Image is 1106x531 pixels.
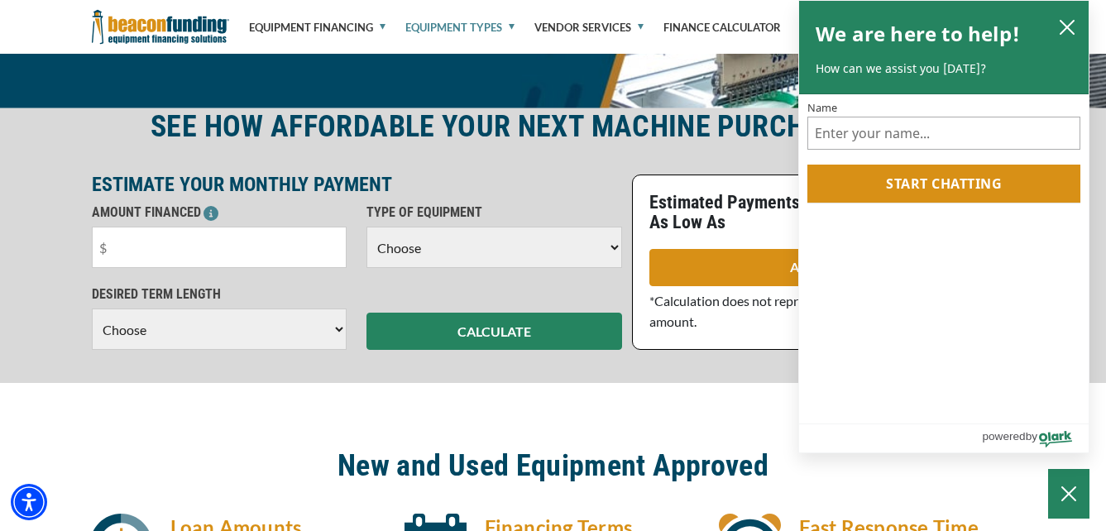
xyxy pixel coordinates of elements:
[92,285,347,304] p: DESIRED TERM LENGTH
[92,175,622,194] p: ESTIMATE YOUR MONTHLY PAYMENT
[92,203,347,222] p: AMOUNT FINANCED
[92,108,1015,146] h2: SEE HOW AFFORDABLE YOUR NEXT MACHINE PURCHASE CAN BE
[1054,15,1080,38] button: close chatbox
[649,193,819,232] p: Estimated Payments As Low As
[649,249,1008,286] a: APPLY NOW
[807,165,1080,203] button: Start chatting
[982,426,1025,447] span: powered
[92,447,1015,485] h2: New and Used Equipment Approved
[649,293,974,329] span: *Calculation does not represent an approval or exact loan amount.
[807,103,1080,113] label: Name
[366,313,622,350] button: CALCULATE
[807,117,1080,150] input: Name
[816,60,1072,77] p: How can we assist you [DATE]?
[92,227,347,268] input: $
[982,424,1089,452] a: Powered by Olark - open in a new tab
[816,17,1020,50] h2: We are here to help!
[366,203,622,222] p: TYPE OF EQUIPMENT
[11,484,47,520] div: Accessibility Menu
[1026,426,1037,447] span: by
[1048,469,1089,519] button: Close Chatbox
